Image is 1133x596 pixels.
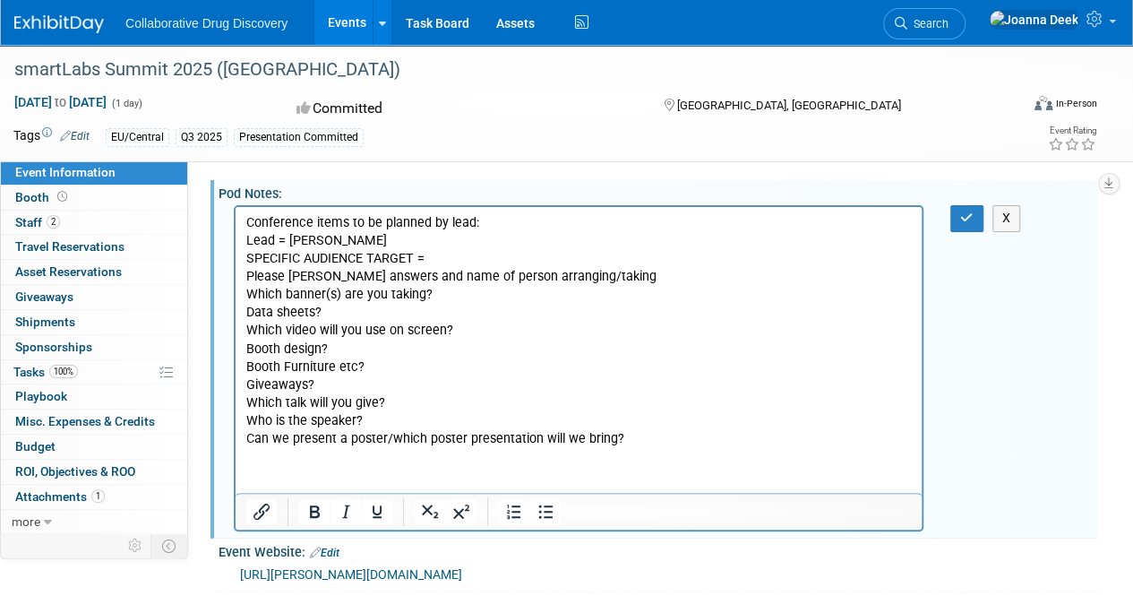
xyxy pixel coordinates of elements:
a: Tasks100% [1,360,187,384]
a: Playbook [1,384,187,409]
img: ExhibitDay [14,15,104,33]
button: Bullet list [530,499,561,524]
span: Booth [15,190,71,204]
a: Staff2 [1,211,187,235]
td: Personalize Event Tab Strip [120,534,151,557]
div: Q3 2025 [176,128,227,147]
img: Format-Inperson.png [1034,96,1052,110]
span: (1 day) [110,98,142,109]
span: Sponsorships [15,340,92,354]
div: Pod Notes: [219,180,1097,203]
button: Italic [330,499,361,524]
td: Tags [13,126,90,147]
a: Edit [60,130,90,143]
a: Search [883,8,966,39]
a: Event Information [1,160,187,185]
span: Attachments [15,489,105,504]
div: smartLabs Summit 2025 ([GEOGRAPHIC_DATA]) [8,54,1005,86]
span: Tasks [13,365,78,379]
a: more [1,510,187,534]
button: Insert/edit link [246,499,277,524]
button: Bold [299,499,330,524]
span: [DATE] [DATE] [13,94,107,110]
span: ROI, Objectives & ROO [15,464,135,479]
a: Edit [310,547,339,559]
a: [URL][PERSON_NAME][DOMAIN_NAME] [240,567,462,582]
iframe: Rich Text Area [236,207,922,493]
span: Event Information [15,165,116,179]
a: Asset Reservations [1,260,187,284]
a: Misc. Expenses & Credits [1,410,187,434]
div: In-Person [1055,97,1097,110]
span: to [52,95,69,109]
button: Underline [362,499,392,524]
span: 1 [91,489,105,503]
div: Event Format [939,93,1097,120]
a: Budget [1,435,187,459]
span: Budget [15,439,56,453]
span: more [12,514,40,529]
span: Shipments [15,315,75,329]
a: Shipments [1,310,187,334]
div: Committed [291,93,634,125]
span: 100% [49,365,78,378]
span: Booth not reserved yet [54,190,71,203]
span: Travel Reservations [15,239,124,254]
span: Playbook [15,389,67,403]
span: Staff [15,215,60,229]
a: Travel Reservations [1,235,187,259]
a: Sponsorships [1,335,187,359]
span: Collaborative Drug Discovery [125,16,288,30]
button: X [992,205,1021,231]
span: [GEOGRAPHIC_DATA], [GEOGRAPHIC_DATA] [676,99,900,112]
span: Asset Reservations [15,264,122,279]
button: Numbered list [499,499,529,524]
div: EU/Central [106,128,169,147]
span: Giveaways [15,289,73,304]
img: Joanna Deek [989,10,1079,30]
button: Subscript [415,499,445,524]
a: Giveaways [1,285,187,309]
span: Search [907,17,948,30]
span: Misc. Expenses & Credits [15,414,155,428]
div: Event Rating [1048,126,1096,135]
a: Booth [1,186,187,210]
div: Presentation Committed [234,128,364,147]
button: Superscript [446,499,476,524]
td: Toggle Event Tabs [151,534,188,557]
span: 2 [47,215,60,229]
div: Event Website: [219,539,1097,562]
a: Attachments1 [1,485,187,509]
a: ROI, Objectives & ROO [1,460,187,484]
